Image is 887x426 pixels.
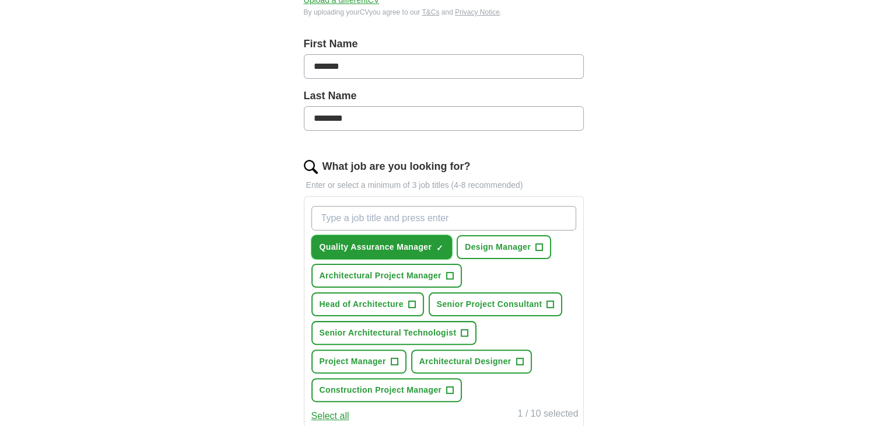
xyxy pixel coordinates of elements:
span: Architectural Designer [419,355,511,368]
span: Construction Project Manager [320,384,442,396]
button: Construction Project Manager [311,378,462,402]
span: Project Manager [320,355,386,368]
a: T&Cs [422,8,439,16]
span: Architectural Project Manager [320,270,441,282]
button: Architectural Project Manager [311,264,462,288]
span: Senior Project Consultant [437,298,542,310]
label: What job are you looking for? [322,159,471,174]
button: Quality Assurance Manager✓ [311,235,453,259]
a: Privacy Notice [455,8,500,16]
input: Type a job title and press enter [311,206,576,231]
button: Select all [311,409,349,423]
span: Senior Architectural Technologist [320,327,457,339]
span: ✓ [436,243,443,253]
button: Senior Architectural Technologist [311,321,477,345]
p: Enter or select a minimum of 3 job titles (4-8 recommended) [304,179,584,191]
label: First Name [304,36,584,52]
img: search.png [304,160,318,174]
button: Project Manager [311,350,406,373]
label: Last Name [304,88,584,104]
div: By uploading your CV you agree to our and . [304,7,584,18]
span: Head of Architecture [320,298,404,310]
div: 1 / 10 selected [517,407,578,423]
span: Design Manager [465,241,531,253]
span: Quality Assurance Manager [320,241,432,253]
button: Senior Project Consultant [429,292,563,316]
button: Design Manager [457,235,551,259]
button: Architectural Designer [411,350,532,373]
button: Head of Architecture [311,292,424,316]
